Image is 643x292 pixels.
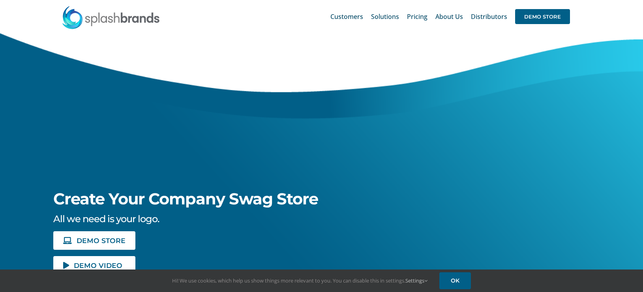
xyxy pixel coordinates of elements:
[53,231,135,250] a: DEMO STORE
[515,4,570,29] a: DEMO STORE
[77,237,126,244] span: DEMO STORE
[515,9,570,24] span: DEMO STORE
[471,13,507,20] span: Distributors
[53,213,159,225] span: All we need is your logo.
[371,13,399,20] span: Solutions
[172,277,427,284] span: Hi! We use cookies, which help us show things more relevant to you. You can disable this in setti...
[405,277,427,284] a: Settings
[62,6,160,29] img: SplashBrands.com Logo
[74,262,122,269] span: DEMO VIDEO
[407,4,427,29] a: Pricing
[471,4,507,29] a: Distributors
[330,13,363,20] span: Customers
[330,4,570,29] nav: Main Menu
[330,4,363,29] a: Customers
[407,13,427,20] span: Pricing
[439,272,471,289] a: OK
[435,13,463,20] span: About Us
[53,189,318,208] span: Create Your Company Swag Store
